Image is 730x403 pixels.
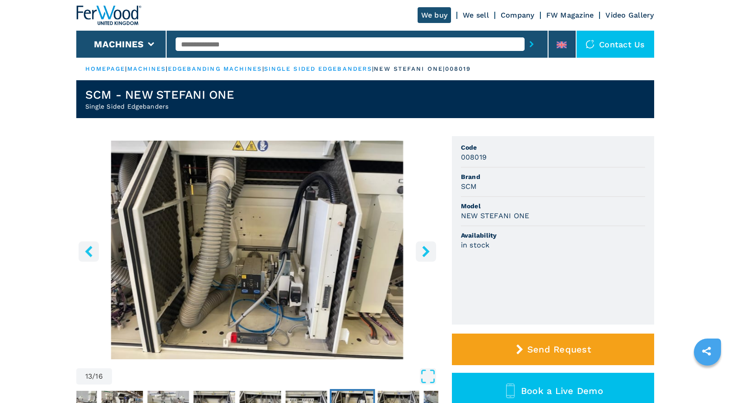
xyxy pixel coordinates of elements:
[445,65,471,73] p: 008019
[416,241,436,261] button: right-button
[461,172,645,181] span: Brand
[127,65,166,72] a: machines
[546,11,594,19] a: FW Magazine
[501,11,535,19] a: Company
[461,240,490,250] h3: in stock
[92,373,95,380] span: /
[461,211,530,221] h3: NEW STEFANI ONE
[264,65,372,72] a: single sided edgebanders
[461,152,487,162] h3: 008019
[527,344,591,355] span: Send Request
[461,181,477,192] h3: SCM
[418,7,451,23] a: We buy
[461,143,645,152] span: Code
[586,40,595,49] img: Contact us
[452,334,654,365] button: Send Request
[695,340,718,362] a: sharethis
[521,385,603,396] span: Book a Live Demo
[166,65,167,72] span: |
[463,11,489,19] a: We sell
[76,141,438,359] img: Single Sided Edgebanders SCM NEW STEFANI ONE
[372,65,374,72] span: |
[605,11,654,19] a: Video Gallery
[76,141,438,359] div: Go to Slide 13
[85,373,93,380] span: 13
[114,368,436,385] button: Open Fullscreen
[525,34,539,55] button: submit-button
[461,201,645,211] span: Model
[95,373,103,380] span: 16
[85,102,234,111] h2: Single Sided Edgebanders
[692,362,723,396] iframe: Chat
[374,65,445,73] p: new stefani one |
[85,87,234,102] h1: SCM - NEW STEFANI ONE
[461,231,645,240] span: Availability
[577,31,654,58] div: Contact us
[85,65,126,72] a: HOMEPAGE
[94,39,144,50] button: Machines
[79,241,99,261] button: left-button
[262,65,264,72] span: |
[76,5,141,25] img: Ferwood
[168,65,262,72] a: edgebanding machines
[125,65,127,72] span: |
